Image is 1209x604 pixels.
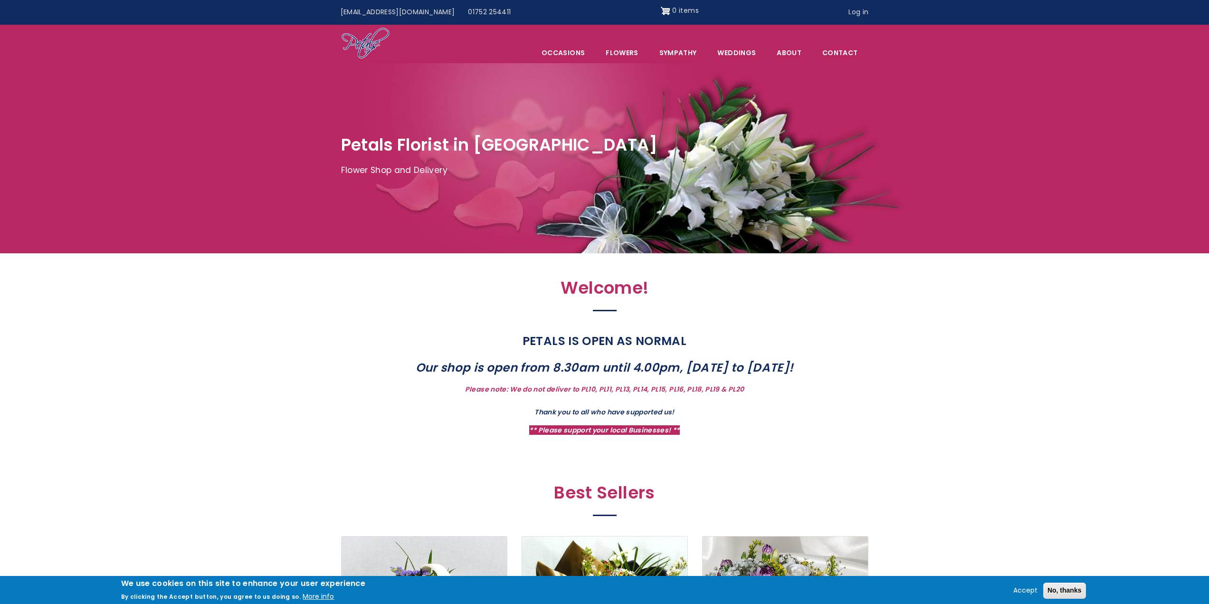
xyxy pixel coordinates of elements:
img: Shopping cart [661,3,670,19]
h2: We use cookies on this site to enhance your user experience [121,578,366,589]
a: Shopping cart 0 items [661,3,699,19]
h2: Welcome! [398,278,811,303]
a: Contact [812,43,867,63]
span: Occasions [532,43,595,63]
span: Petals Florist in [GEOGRAPHIC_DATA] [341,133,658,156]
p: By clicking the Accept button, you agree to us doing so. [121,593,301,601]
button: No, thanks [1043,583,1086,599]
a: 01752 254411 [461,3,517,21]
a: [EMAIL_ADDRESS][DOMAIN_NAME] [334,3,462,21]
a: Log in [842,3,875,21]
strong: Thank you to all who have supported us! [534,407,675,417]
a: Sympathy [649,43,707,63]
img: Home [341,27,390,60]
button: More info [303,591,334,603]
strong: PETALS IS OPEN AS NORMAL [523,333,686,349]
strong: ** Please support your local Businesses! ** [529,425,679,435]
a: About [767,43,811,63]
button: Accept [1009,585,1041,596]
strong: Please note: We do not deliver to PL10, PL11, PL13, PL14, PL15, PL16, PL18, PL19 & PL20 [465,384,744,394]
h2: Best Sellers [398,483,811,508]
a: Flowers [596,43,648,63]
strong: Our shop is open from 8.30am until 4.00pm, [DATE] to [DATE]! [416,359,794,376]
span: Weddings [707,43,766,63]
p: Flower Shop and Delivery [341,163,868,178]
span: 0 items [672,6,698,15]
